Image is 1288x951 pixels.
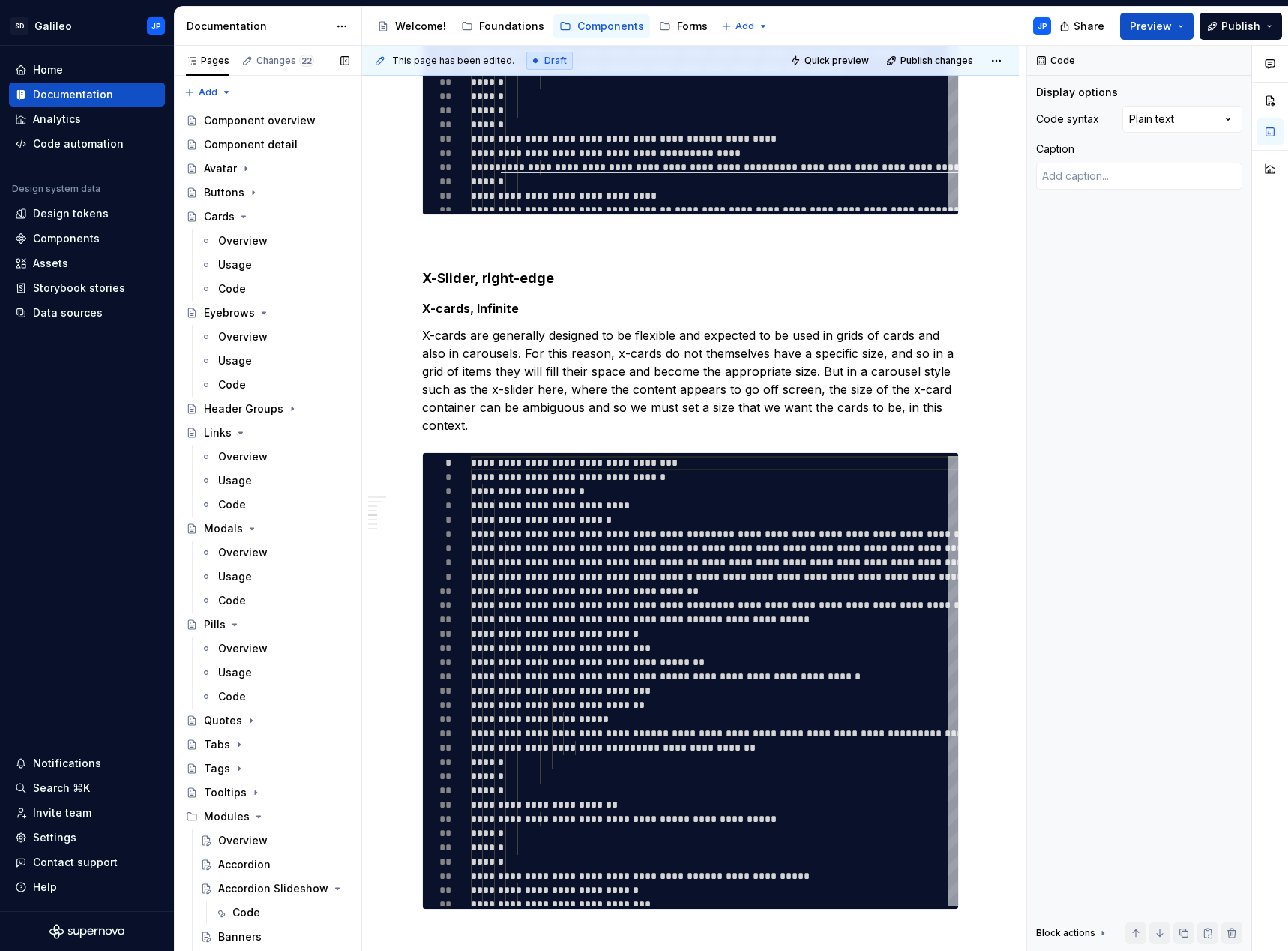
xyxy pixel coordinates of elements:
div: Links [204,425,232,440]
div: Overview [218,545,268,560]
a: Tooltips [180,781,355,805]
a: Invite team [9,801,165,825]
a: Usage [194,661,355,685]
div: JP [151,20,161,32]
div: Modules [180,805,355,829]
div: Cards [204,209,235,224]
div: Accordion Slideshow [218,881,328,896]
a: Code automation [9,132,165,156]
button: Quick preview [786,50,876,71]
a: Avatar [180,157,355,181]
div: Invite team [33,805,91,820]
div: Tags [204,761,230,776]
a: Storybook stories [9,276,165,300]
div: Design system data [12,183,100,195]
div: Components [33,231,100,246]
a: Tabs [180,733,355,757]
strong: X-Slider, right-edge [422,270,554,286]
p: X-cards are generally designed to be flexible and expected to be used in grids of cards and also ... [422,326,959,434]
a: Pills [180,613,355,637]
a: Buttons [180,181,355,205]
a: Foundations [455,14,550,38]
a: Cards [180,205,355,229]
div: Block actions [1036,922,1109,943]
span: Preview [1130,19,1172,34]
div: Overview [218,641,268,656]
button: Notifications [9,751,165,775]
div: Settings [33,830,76,845]
a: Overview [194,445,355,469]
span: Add [735,20,754,32]
a: Code [194,493,355,517]
div: Galileo [34,19,72,34]
a: Usage [194,349,355,373]
span: Draft [544,55,567,67]
div: Caption [1036,142,1074,157]
div: JP [1038,20,1047,32]
div: Display options [1036,85,1118,100]
div: Assets [33,256,68,271]
a: Eyebrows [180,301,355,325]
div: Block actions [1036,927,1095,939]
div: Contact support [33,855,118,870]
div: Design tokens [33,206,109,221]
a: Analytics [9,107,165,131]
button: Search ⌘K [9,776,165,800]
button: SDGalileoJP [3,10,171,42]
div: Component detail [204,137,298,152]
span: Quick preview [804,55,869,67]
a: Code [194,373,355,397]
button: Add [180,82,236,103]
a: Overview [194,541,355,565]
a: Data sources [9,301,165,325]
div: Overview [218,233,268,248]
div: Usage [218,257,252,272]
div: Documentation [33,87,113,102]
button: Help [9,875,165,899]
div: Search ⌘K [33,781,90,796]
a: Banners [194,925,355,949]
a: Usage [194,253,355,277]
span: This page has been edited. [392,55,514,67]
a: Usage [194,565,355,589]
a: Home [9,58,165,82]
svg: Supernova Logo [49,924,124,939]
a: Code [194,589,355,613]
div: Modals [204,521,243,536]
a: Design tokens [9,202,165,226]
div: Overview [218,449,268,464]
div: Usage [218,665,252,680]
div: Help [33,880,57,895]
div: Code [218,497,246,512]
div: Accordion [218,857,271,872]
span: Add [199,86,217,98]
a: Components [9,226,165,250]
div: Home [33,62,63,77]
a: Links [180,421,355,445]
div: Buttons [204,185,244,200]
a: Tags [180,757,355,781]
a: Component overview [180,109,355,133]
div: SD [10,17,28,35]
div: Code [218,593,246,608]
span: Publish changes [900,55,973,67]
div: Components [577,19,644,34]
div: Modules [204,809,250,824]
a: Settings [9,826,165,850]
a: Overview [194,229,355,253]
a: Accordion Slideshow [194,877,355,901]
div: Notifications [33,756,101,771]
button: Share [1052,13,1114,40]
span: 22 [299,55,314,67]
div: Storybook stories [33,280,125,295]
span: Share [1074,19,1104,34]
div: Pages [186,55,229,67]
div: Eyebrows [204,305,255,320]
div: Usage [218,569,252,584]
a: Welcome! [371,14,452,38]
div: Page tree [371,11,714,41]
span: Publish [1221,19,1260,34]
button: Preview [1120,13,1194,40]
div: Avatar [204,161,237,176]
